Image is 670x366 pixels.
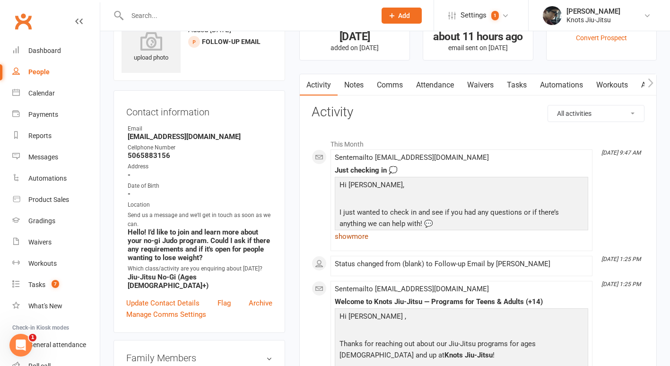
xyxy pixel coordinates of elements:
[28,217,55,225] div: Gradings
[312,134,644,149] li: This Month
[12,61,100,83] a: People
[566,16,620,24] div: Knots Jiu-Jitsu
[312,105,644,120] h3: Activity
[128,200,272,209] div: Location
[218,297,231,309] a: Flag
[128,143,272,152] div: Cellphone Number
[28,132,52,139] div: Reports
[12,125,100,147] a: Reports
[12,83,100,104] a: Calendar
[126,309,206,320] a: Manage Comms Settings
[335,285,489,293] span: Sent email to [EMAIL_ADDRESS][DOMAIN_NAME]
[300,74,338,96] a: Activity
[128,190,272,198] strong: -
[28,260,57,267] div: Workouts
[12,147,100,168] a: Messages
[128,211,272,229] div: Send us a message and we'll get in touch as soon as we can.
[128,273,272,290] strong: Jiu-Jitsu No-Gi (Ages [DEMOGRAPHIC_DATA]+)
[590,74,635,96] a: Workouts
[28,47,61,54] div: Dashboard
[28,153,58,161] div: Messages
[128,151,272,160] strong: 5065883156
[12,274,100,296] a: Tasks 7
[28,341,86,349] div: General attendance
[12,40,100,61] a: Dashboard
[128,264,272,273] div: Which class/activity are you enquiring about [DATE]?
[29,334,36,341] span: 1
[308,32,401,42] div: [DATE]
[444,351,493,359] span: Knots Jiu-Jitsu
[202,38,261,45] span: Follow-up Email
[461,5,487,26] span: Settings
[398,12,410,19] span: Add
[337,338,586,363] p: Thanks for reaching out about our Jiu-Jitsu programs for ages [DEMOGRAPHIC_DATA] and up at !
[337,311,586,324] p: Hi [PERSON_NAME] ,
[543,6,562,25] img: thumb_image1614103803.png
[461,74,500,96] a: Waivers
[28,111,58,118] div: Payments
[432,32,524,42] div: about 11 hours ago
[28,238,52,246] div: Waivers
[124,9,369,22] input: Search...
[12,232,100,253] a: Waivers
[338,74,370,96] a: Notes
[335,230,588,243] a: show more
[128,182,272,191] div: Date of Birth
[28,196,69,203] div: Product Sales
[12,210,100,232] a: Gradings
[52,280,59,288] span: 7
[432,44,524,52] p: email sent on [DATE]
[335,260,588,268] div: Status changed from (blank) to Follow-up Email by [PERSON_NAME]
[128,162,272,171] div: Address
[126,103,272,117] h3: Contact information
[28,281,45,288] div: Tasks
[28,68,50,76] div: People
[128,124,272,133] div: Email
[12,104,100,125] a: Payments
[308,44,401,52] p: added on [DATE]
[28,174,67,182] div: Automations
[122,32,181,63] div: upload photo
[128,132,272,141] strong: [EMAIL_ADDRESS][DOMAIN_NAME]
[335,298,588,306] div: Welcome to Knots Jiu-Jitsu — Programs for Teens & Adults (+14)
[128,171,272,179] strong: -
[370,74,409,96] a: Comms
[12,189,100,210] a: Product Sales
[335,153,489,162] span: Sent email to [EMAIL_ADDRESS][DOMAIN_NAME]
[335,166,588,174] div: Just checking in 💭
[601,149,641,156] i: [DATE] 9:47 AM
[126,297,200,309] a: Update Contact Details
[12,334,100,356] a: General attendance kiosk mode
[11,9,35,33] a: Clubworx
[126,353,272,363] h3: Family Members
[12,296,100,317] a: What's New
[9,334,32,357] iframe: Intercom live chat
[566,7,620,16] div: [PERSON_NAME]
[12,168,100,189] a: Automations
[409,74,461,96] a: Attendance
[249,297,272,309] a: Archive
[576,34,627,42] a: Convert Prospect
[128,228,272,262] strong: Hello! I’d like to join and learn more about your no-gi Judo program. Could I ask if there any re...
[491,11,499,20] span: 1
[382,8,422,24] button: Add
[337,207,586,232] p: I just wanted to check in and see if you had any questions or if there’s anything we can help wit...
[533,74,590,96] a: Automations
[337,179,586,193] p: Hi [PERSON_NAME],
[601,281,641,288] i: [DATE] 1:25 PM
[601,256,641,262] i: [DATE] 1:25 PM
[12,253,100,274] a: Workouts
[28,302,62,310] div: What's New
[28,89,55,97] div: Calendar
[500,74,533,96] a: Tasks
